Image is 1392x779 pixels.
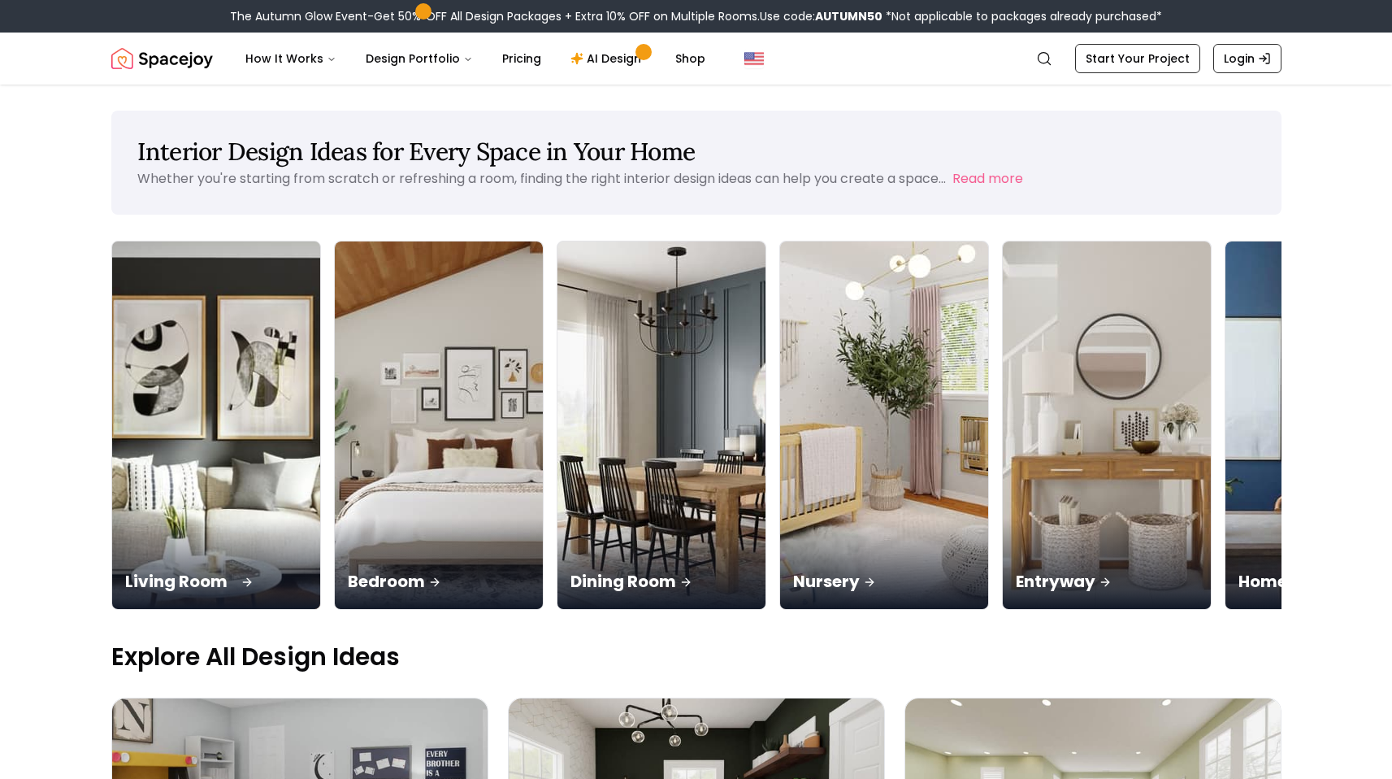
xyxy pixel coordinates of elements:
[111,642,1281,672] p: Explore All Design Ideas
[1075,44,1200,73] a: Start Your Project
[232,42,349,75] button: How It Works
[335,242,543,609] img: Bedroom
[557,241,766,610] a: Dining RoomDining Room
[793,570,975,593] p: Nursery
[232,42,718,75] nav: Main
[489,42,554,75] a: Pricing
[744,49,764,68] img: United States
[662,42,718,75] a: Shop
[125,570,307,593] p: Living Room
[137,169,946,188] p: Whether you're starting from scratch or refreshing a room, finding the right interior design idea...
[1213,44,1281,73] a: Login
[557,42,659,75] a: AI Design
[137,137,1255,166] h1: Interior Design Ideas for Every Space in Your Home
[815,8,882,24] b: AUTUMN50
[1016,570,1198,593] p: Entryway
[779,241,989,610] a: NurseryNursery
[106,233,325,619] img: Living Room
[952,169,1023,189] button: Read more
[1002,241,1212,610] a: EntrywayEntryway
[557,242,765,609] img: Dining Room
[111,241,321,610] a: Living RoomLiving Room
[882,8,1162,24] span: *Not applicable to packages already purchased*
[111,33,1281,85] nav: Global
[1003,242,1211,609] img: Entryway
[230,8,1162,24] div: The Autumn Glow Event-Get 50% OFF All Design Packages + Extra 10% OFF on Multiple Rooms.
[780,242,988,609] img: Nursery
[570,570,752,593] p: Dining Room
[348,570,530,593] p: Bedroom
[111,42,213,75] a: Spacejoy
[353,42,486,75] button: Design Portfolio
[760,8,882,24] span: Use code:
[111,42,213,75] img: Spacejoy Logo
[334,241,544,610] a: BedroomBedroom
